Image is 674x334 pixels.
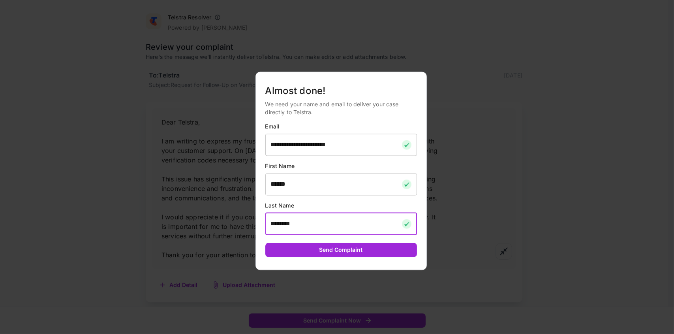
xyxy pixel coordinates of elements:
img: checkmark [402,219,411,228]
button: Send Complaint [265,243,417,257]
h5: Almost done! [265,85,417,97]
img: checkmark [402,179,411,189]
p: We need your name and email to deliver your case directly to Telstra. [265,100,417,116]
p: First Name [265,162,417,170]
p: Last Name [265,202,417,209]
img: checkmark [402,140,411,149]
p: Email [265,123,417,130]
